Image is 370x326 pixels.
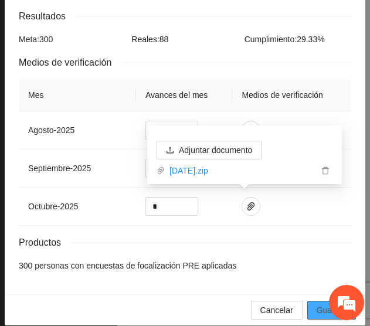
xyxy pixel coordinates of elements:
button: paper-clip [242,197,260,216]
button: delete [318,164,332,177]
span: paper-clip [242,202,260,211]
span: Reales: 88 [131,35,168,44]
th: Avances del mes [136,79,232,111]
span: Estamos sin conexión. Déjenos un mensaje. [22,101,207,219]
button: Cancelar [251,301,303,320]
span: Medios de verificación [19,55,121,70]
em: Enviar [175,250,213,266]
li: 300 personas con encuestas de focalización PRE aplicadas [19,259,351,272]
div: Cumplimiento: 29.33 % [242,33,354,46]
div: Dejar un mensaje [61,60,197,75]
button: paper-clip [242,121,260,140]
div: Minimizar ventana de chat en vivo [192,6,220,34]
span: upload [166,146,174,155]
span: delete [319,167,332,175]
span: octubre - 2025 [28,202,79,211]
th: Mes [19,79,136,111]
a: [DATE].zip [165,164,318,177]
span: Adjuntar documento [179,144,252,157]
span: Productos [19,235,70,250]
span: paper-clip [157,167,165,175]
span: Cancelar [260,304,293,317]
div: Meta: 300 [16,33,128,46]
span: Guardar [317,304,347,317]
button: Guardar [307,301,356,320]
span: uploadAdjuntar documento [157,145,262,155]
th: Medios de verificación [232,79,351,111]
span: agosto - 2025 [28,125,74,135]
span: Resultados [19,9,75,23]
span: septiembre - 2025 [28,164,91,173]
button: uploadAdjuntar documento [157,141,262,159]
textarea: Escriba su mensaje aquí y haga clic en “Enviar” [6,209,223,250]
